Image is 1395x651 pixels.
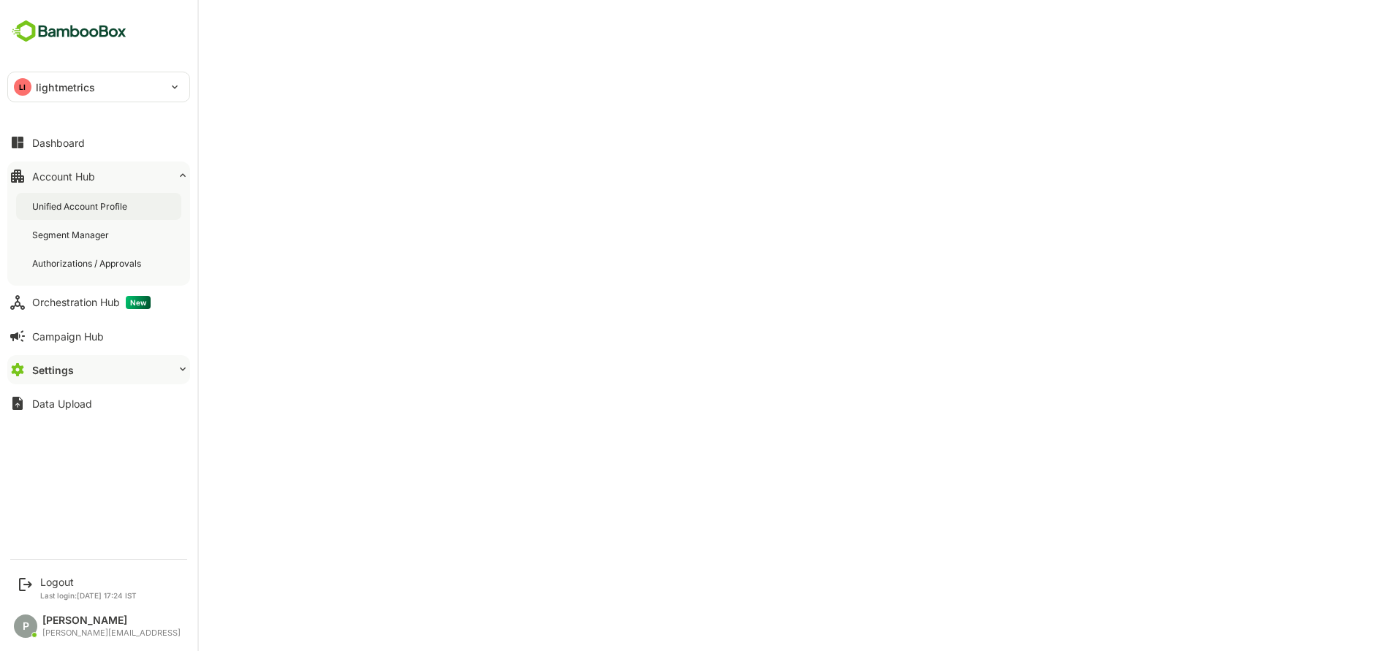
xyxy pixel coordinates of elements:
div: Segment Manager [32,229,112,241]
button: Orchestration HubNew [7,288,190,317]
div: Data Upload [32,397,92,410]
div: Account Hub [32,170,95,183]
div: Authorizations / Approvals [32,257,144,270]
p: Last login: [DATE] 17:24 IST [40,591,137,600]
div: LIlightmetrics [8,72,189,102]
div: Dashboard [32,137,85,149]
div: Unified Account Profile [32,200,130,213]
p: lightmetrics [36,80,96,95]
div: LI [14,78,31,96]
button: Settings [7,355,190,384]
button: Account Hub [7,161,190,191]
button: Campaign Hub [7,321,190,351]
div: Campaign Hub [32,330,104,343]
div: Orchestration Hub [32,296,151,309]
span: New [126,296,151,309]
img: BambooboxFullLogoMark.5f36c76dfaba33ec1ec1367b70bb1252.svg [7,18,131,45]
div: [PERSON_NAME] [42,614,181,627]
button: Dashboard [7,128,190,157]
div: Settings [32,364,74,376]
div: Logout [40,576,137,588]
button: Data Upload [7,389,190,418]
div: [PERSON_NAME][EMAIL_ADDRESS] [42,628,181,638]
div: P [14,614,37,638]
